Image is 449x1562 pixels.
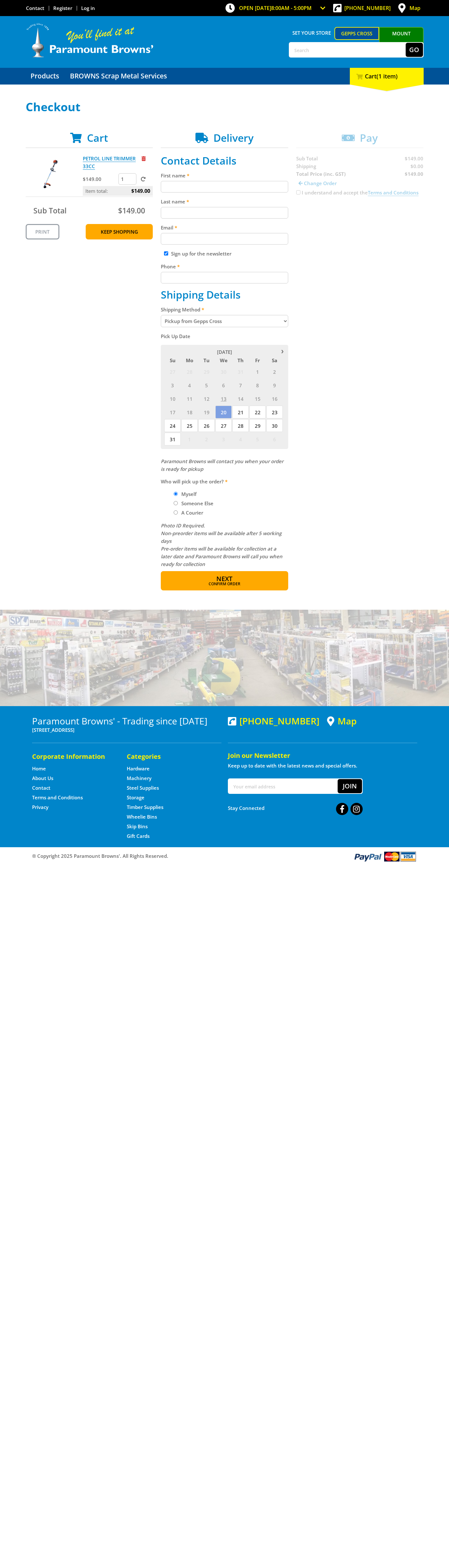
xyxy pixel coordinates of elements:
[81,5,95,11] a: Log in
[26,224,59,239] a: Print
[161,272,288,283] input: Please enter your telephone number.
[215,419,232,432] span: 27
[161,181,288,193] input: Please enter your first name.
[26,850,424,862] div: ® Copyright 2025 Paramount Browns'. All Rights Reserved.
[249,379,266,391] span: 8
[181,365,198,378] span: 28
[181,379,198,391] span: 4
[161,458,283,472] em: Paramount Browns will contact you when your order is ready for pickup
[266,356,283,364] span: Sa
[266,365,283,378] span: 2
[232,392,249,405] span: 14
[32,155,70,193] img: PETROL LINE TRIMMER 33CC
[65,68,172,85] a: Go to the BROWNS Scrap Metal Services page
[127,833,150,839] a: Go to the Gift Cards page
[142,155,146,162] a: Remove from cart
[127,775,151,782] a: Go to the Machinery page
[33,205,66,216] span: Sub Total
[198,433,215,445] span: 2
[232,433,249,445] span: 4
[32,716,221,726] h3: Paramount Browns' - Trading since [DATE]
[174,492,178,496] input: Please select who will pick up the order.
[127,785,159,791] a: Go to the Steel Supplies page
[164,392,181,405] span: 10
[181,419,198,432] span: 25
[87,131,108,145] span: Cart
[215,406,232,418] span: 20
[174,510,178,515] input: Please select who will pick up the order.
[215,433,232,445] span: 3
[232,356,249,364] span: Th
[181,406,198,418] span: 18
[175,582,274,586] span: Confirm order
[249,365,266,378] span: 1
[249,406,266,418] span: 22
[334,27,379,40] a: Gepps Cross
[127,765,150,772] a: Go to the Hardware page
[174,501,178,505] input: Please select who will pick up the order.
[161,198,288,205] label: Last name
[198,392,215,405] span: 12
[26,101,424,113] h1: Checkout
[26,68,64,85] a: Go to the Products page
[228,762,417,769] p: Keep up to date with the latest news and special offers.
[161,571,288,590] button: Next Confirm order
[406,43,423,57] button: Go
[232,419,249,432] span: 28
[161,224,288,231] label: Email
[228,800,363,816] div: Stay Connected
[215,379,232,391] span: 6
[181,433,198,445] span: 1
[171,250,231,257] label: Sign up for the newsletter
[271,4,312,12] span: 8:00am - 5:00pm
[161,207,288,219] input: Please enter your last name.
[213,131,254,145] span: Delivery
[32,794,83,801] a: Go to the Terms and Conditions page
[32,804,48,811] a: Go to the Privacy page
[161,233,288,245] input: Please enter your email address.
[181,356,198,364] span: Mo
[179,498,216,509] label: Someone Else
[161,306,288,313] label: Shipping Method
[228,716,319,726] div: [PHONE_NUMBER]
[164,419,181,432] span: 24
[161,332,288,340] label: Pick Up Date
[289,43,406,57] input: Search
[127,804,163,811] a: Go to the Timber Supplies page
[289,27,335,39] span: Set your store
[53,5,72,11] a: Go to the registration page
[229,779,338,793] input: Your email address
[83,186,153,196] p: Item total:
[239,4,312,12] span: OPEN [DATE]
[161,289,288,301] h2: Shipping Details
[266,406,283,418] span: 23
[249,392,266,405] span: 15
[32,752,114,761] h5: Corporate Information
[179,507,205,518] label: A Courier
[32,765,46,772] a: Go to the Home page
[379,27,424,51] a: Mount [PERSON_NAME]
[161,172,288,179] label: First name
[249,419,266,432] span: 29
[266,379,283,391] span: 9
[26,22,154,58] img: Paramount Browns'
[198,419,215,432] span: 26
[353,850,417,862] img: PayPal, Mastercard, Visa accepted
[127,823,148,830] a: Go to the Skip Bins page
[83,155,136,170] a: PETROL LINE TRIMMER 33CC
[83,175,117,183] p: $149.00
[164,365,181,378] span: 27
[161,263,288,270] label: Phone
[215,392,232,405] span: 13
[198,379,215,391] span: 5
[32,726,221,734] p: [STREET_ADDRESS]
[338,779,362,793] button: Join
[215,365,232,378] span: 30
[127,813,157,820] a: Go to the Wheelie Bins page
[181,392,198,405] span: 11
[217,349,232,355] span: [DATE]
[249,356,266,364] span: Fr
[32,785,50,791] a: Go to the Contact page
[266,392,283,405] span: 16
[161,315,288,327] select: Please select a shipping method.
